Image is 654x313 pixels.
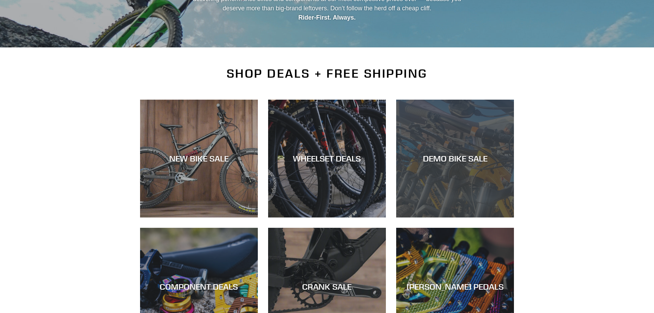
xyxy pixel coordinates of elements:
strong: Rider-First. Always. [298,14,356,21]
div: WHEELSET DEALS [268,154,386,164]
a: WHEELSET DEALS [268,100,386,217]
div: CRANK SALE [268,282,386,292]
div: COMPONENT DEALS [140,282,258,292]
a: NEW BIKE SALE [140,100,258,217]
div: [PERSON_NAME] PEDALS [396,282,514,292]
div: DEMO BIKE SALE [396,154,514,164]
a: DEMO BIKE SALE [396,100,514,217]
h2: SHOP DEALS + FREE SHIPPING [140,66,514,81]
div: NEW BIKE SALE [140,154,258,164]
